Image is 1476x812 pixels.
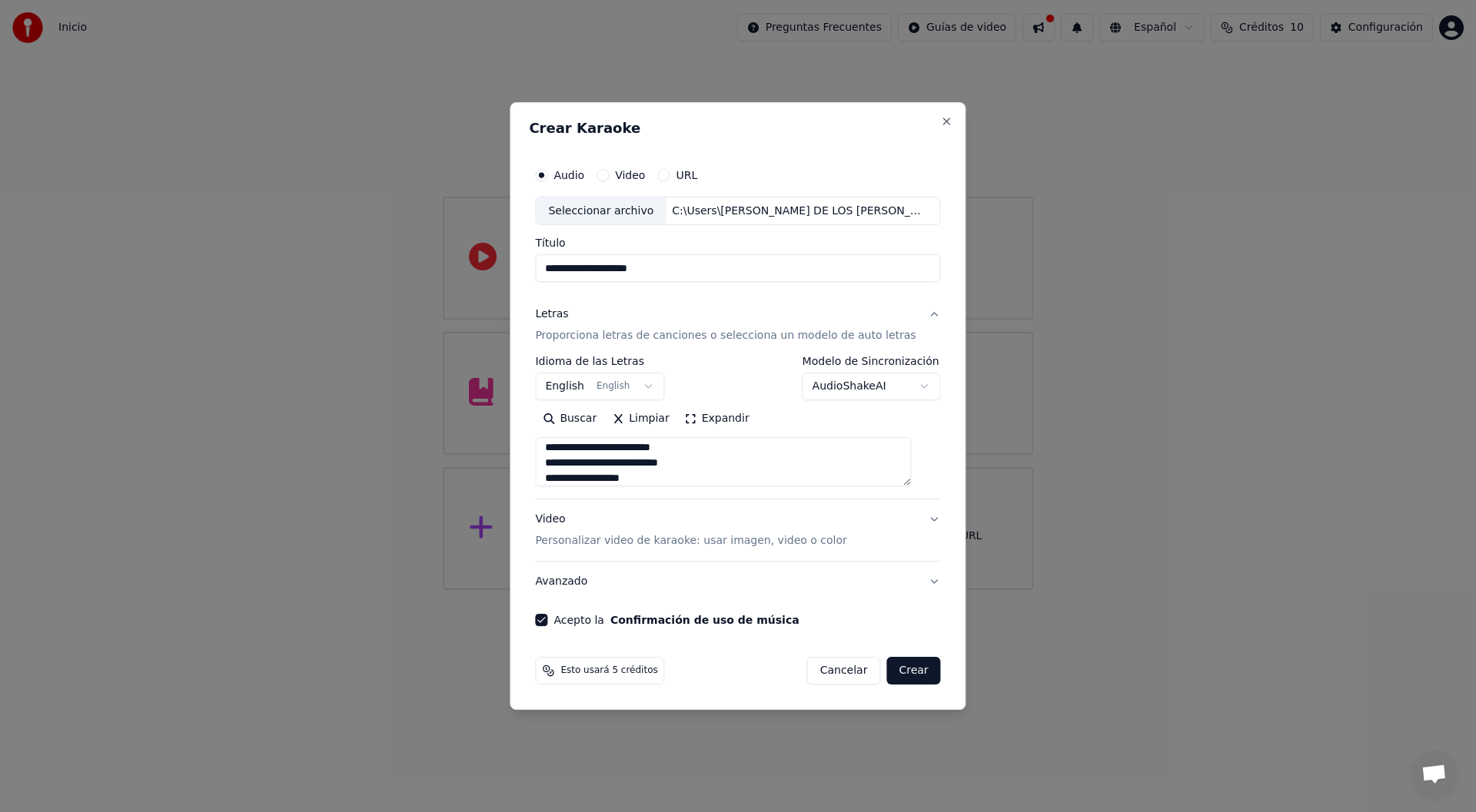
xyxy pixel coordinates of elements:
[610,615,799,625] button: Acepto la
[535,329,916,344] p: Proporciona letras de canciones o selecciona un modelo de auto letras
[615,170,645,181] label: Video
[803,356,941,367] label: Modelo de Sincronización
[535,562,940,602] button: Avanzado
[553,615,799,625] label: Acepto la
[553,170,584,181] label: Audio
[807,657,881,684] button: Cancelar
[666,204,927,219] div: C:\Users\[PERSON_NAME] DE LOS [PERSON_NAME]\Downloads\1_5076108756358530254.wav
[535,356,940,499] div: LetrasProporciona letras de canciones o selecciona un modelo de auto letras
[535,407,604,432] button: Buscar
[535,356,664,367] label: Idioma de las Letras
[535,307,568,323] div: Letras
[535,500,940,562] button: VideoPersonalizar video de karaoke: usar imagen, video o color
[604,407,676,432] button: Limpiar
[886,657,940,684] button: Crear
[676,170,697,181] label: URL
[536,197,666,225] div: Seleccionar archivo
[560,665,657,677] span: Esto usará 5 créditos
[535,533,846,549] p: Personalizar video de karaoke: usar imagen, video o color
[535,238,940,249] label: Título
[535,295,940,356] button: LetrasProporciona letras de canciones o selecciona un modelo de auto letras
[677,407,757,432] button: Expandir
[529,121,946,135] h2: Crear Karaoke
[535,512,846,549] div: Video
